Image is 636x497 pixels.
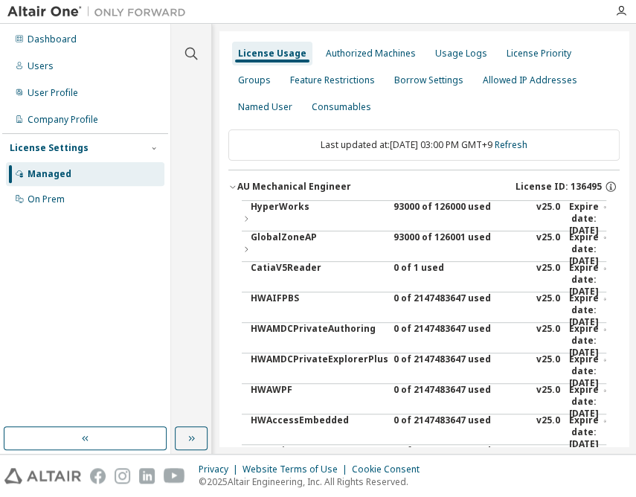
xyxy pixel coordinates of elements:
button: HWAWPF0 of 2147483647 usedv25.0Expire date:[DATE] [251,384,606,420]
button: GlobalZoneAP93000 of 126001 usedv25.0Expire date:[DATE] [242,231,606,267]
button: HWAMDCPrivateAuthoring0 of 2147483647 usedv25.0Expire date:[DATE] [251,323,606,359]
div: Company Profile [28,114,98,126]
button: CatiaV5Reader0 of 1 usedv25.0Expire date:[DATE] [251,262,606,298]
div: Allowed IP Addresses [483,74,577,86]
img: youtube.svg [164,468,185,484]
p: © 2025 Altair Engineering, Inc. All Rights Reserved. [199,475,428,488]
button: HyperWorks93000 of 126000 usedv25.0Expire date:[DATE] [242,201,606,237]
button: AU Mechanical EngineerLicense ID: 136495 [228,170,620,203]
div: v25.0 [536,414,560,450]
div: Dashboard [28,33,77,45]
img: instagram.svg [115,468,130,484]
button: HWAIFPBS0 of 2147483647 usedv25.0Expire date:[DATE] [251,292,606,328]
div: 0 of 2147483647 used [394,353,527,389]
div: License Priority [507,48,571,60]
div: Borrow Settings [394,74,463,86]
div: HyperWorks [251,201,385,237]
div: Expire date: [DATE] [569,262,606,298]
div: License Settings [10,142,89,154]
div: 93000 of 126001 used [394,231,527,267]
div: HWAccessEmbedded [251,414,385,450]
div: Authorized Machines [326,48,416,60]
img: altair_logo.svg [4,468,81,484]
div: Feature Restrictions [290,74,375,86]
img: facebook.svg [90,468,106,484]
img: linkedin.svg [139,468,155,484]
div: 0 of 1 used [394,262,527,298]
div: Privacy [199,464,242,475]
div: Expire date: [DATE] [569,384,606,420]
div: Groups [238,74,271,86]
div: Expire date: [DATE] [569,414,606,450]
button: HWAMDCPrivateExplorerPlus0 of 2147483647 usedv25.0Expire date:[DATE] [251,353,606,389]
div: v25.0 [536,231,560,267]
div: HWAWPF [251,384,385,420]
div: HWAIFPBS [251,292,385,328]
div: AU Mechanical Engineer [237,181,351,193]
span: License ID: 136495 [515,181,602,193]
div: Last updated at: [DATE] 03:00 PM GMT+9 [228,129,620,161]
div: 0 of 2147483647 used [394,292,527,328]
div: v25.0 [536,353,560,389]
img: Altair One [7,4,193,19]
div: Expire date: [DATE] [569,231,606,267]
div: v25.0 [536,323,560,359]
div: 0 of 2147483647 used [394,384,527,420]
div: Expire date: [DATE] [569,353,606,389]
div: Managed [28,168,71,180]
a: Refresh [495,138,527,151]
div: CatiaV5Reader [251,262,385,298]
div: Usage Logs [435,48,487,60]
div: 0 of 2147483647 used [394,323,527,359]
div: Expire date: [DATE] [569,292,606,328]
div: Expire date: [DATE] [569,201,606,237]
div: Website Terms of Use [242,464,352,475]
div: Expire date: [DATE] [569,445,606,481]
div: 0 of 2147483647 used [394,445,527,481]
div: v25.0 [536,292,560,328]
button: HWAccessEmbedded0 of 2147483647 usedv25.0Expire date:[DATE] [251,414,606,450]
div: Named User [238,101,292,113]
div: v25.0 [536,445,560,481]
div: 0 of 2147483647 used [394,414,527,450]
div: Cookie Consent [352,464,428,475]
div: HWAMDCPrivateExplorerPlus [251,353,385,389]
button: HWActivate0 of 2147483647 usedv25.0Expire date:[DATE] [251,445,606,481]
div: v25.0 [536,384,560,420]
div: User Profile [28,87,78,99]
div: v25.0 [536,262,560,298]
div: 93000 of 126000 used [394,201,527,237]
div: HWAMDCPrivateAuthoring [251,323,385,359]
div: HWActivate [251,445,385,481]
div: On Prem [28,193,65,205]
div: Expire date: [DATE] [569,323,606,359]
div: Consumables [312,101,371,113]
div: Users [28,60,54,72]
div: v25.0 [536,201,560,237]
div: GlobalZoneAP [251,231,385,267]
div: License Usage [238,48,306,60]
